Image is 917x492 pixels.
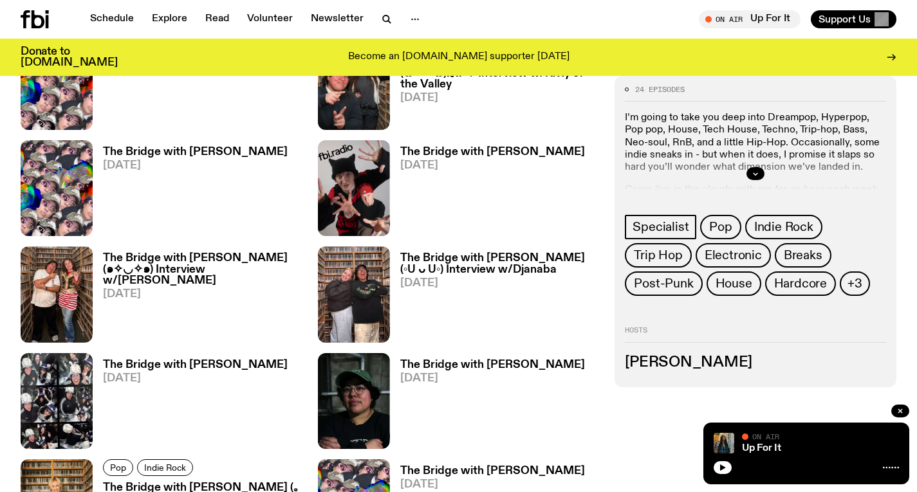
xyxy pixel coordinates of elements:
h3: [PERSON_NAME] [625,356,886,370]
span: [DATE] [400,278,600,289]
a: Pop [700,215,741,240]
span: House [716,277,752,291]
h3: The Bridge with [PERSON_NAME] (◦U ᴗ U◦) Interview w/Djanaba [400,253,600,275]
span: Hardcore [774,277,827,291]
a: Indie Rock [745,215,822,240]
p: Become an [DOMAIN_NAME] supporter [DATE] [348,51,570,63]
span: [DATE] [103,373,288,384]
a: The Bridge with [PERSON_NAME][DATE] [93,41,288,130]
span: Indie Rock [144,462,186,472]
h3: The Bridge with [PERSON_NAME] [103,360,288,370]
a: Specialist [625,215,696,240]
a: The Bridge with [PERSON_NAME][DATE] [93,147,288,236]
img: Diana and Djanaba [318,246,390,342]
span: Breaks [784,249,822,263]
h3: The Bridge with [PERSON_NAME] [400,466,585,477]
a: The Bridge with [PERSON_NAME][DATE] [390,147,585,236]
button: On AirUp For It [699,10,801,28]
span: [DATE] [400,373,585,384]
a: Newsletter [303,10,371,28]
span: Pop [110,462,126,472]
h3: The Bridge with [PERSON_NAME] (๑✧◡✧๑) Interview w/[PERSON_NAME] [103,253,302,286]
span: Trip Hop [634,249,682,263]
span: Support Us [819,14,871,25]
h2: Hosts [625,327,886,343]
span: Electronic [705,249,762,263]
a: Pop [103,459,133,476]
a: The Bridge with [PERSON_NAME] (✿˘︶˘✿).｡.:*♡ Interview w/Kitty of the Valley[DATE] [390,57,600,130]
a: Read [198,10,237,28]
span: Post-Punk [634,277,693,291]
span: +3 [848,277,862,291]
a: Explore [144,10,195,28]
h3: Donate to [DOMAIN_NAME] [21,46,118,68]
a: Breaks [775,244,831,268]
span: Specialist [633,221,689,235]
a: Trip Hop [625,244,691,268]
a: Electronic [696,244,771,268]
img: Diana and FREDDY [21,246,93,342]
span: 24 episodes [635,86,685,93]
a: Hardcore [765,272,836,296]
img: Ify - a Brown Skin girl with black braided twists, looking up to the side with her tongue stickin... [714,433,734,453]
span: [DATE] [400,479,585,490]
a: Volunteer [239,10,301,28]
a: Post-Punk [625,272,702,296]
a: The Bridge with [PERSON_NAME] (◦U ᴗ U◦) Interview w/Djanaba[DATE] [390,253,600,342]
span: On Air [752,432,779,441]
span: [DATE] [103,160,288,171]
span: Indie Rock [754,221,813,235]
a: House [707,272,761,296]
a: The Bridge with [PERSON_NAME] (๑✧◡✧๑) Interview w/[PERSON_NAME][DATE] [93,253,302,342]
span: [DATE] [400,160,585,171]
a: Up For It [742,443,781,453]
span: [DATE] [103,289,302,300]
span: [DATE] [400,93,600,104]
h3: The Bridge with [PERSON_NAME] [103,147,288,158]
span: Pop [709,221,732,235]
a: Schedule [82,10,142,28]
h3: The Bridge with [PERSON_NAME] [400,360,585,370]
a: The Bridge with [PERSON_NAME][DATE] [93,360,288,449]
p: I’m going to take you deep into Dreampop, Hyperpop, Pop pop, House, Tech House, Techno, Trip-hop,... [625,113,886,174]
button: Support Us [811,10,896,28]
a: The Bridge with [PERSON_NAME][DATE] [390,360,585,449]
button: +3 [840,272,870,296]
a: Indie Rock [137,459,193,476]
h3: The Bridge with [PERSON_NAME] [400,147,585,158]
